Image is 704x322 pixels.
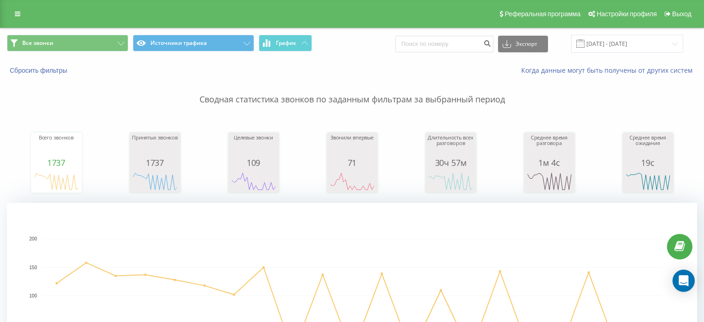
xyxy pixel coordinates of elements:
text: 100 [29,293,37,298]
font: 1737 [47,157,65,168]
font: 1737 [146,157,164,168]
svg: Диаграмма. [231,167,277,195]
font: Источники трафика [150,39,207,47]
font: 19с [641,157,654,168]
svg: Диаграмма. [33,167,80,195]
font: Сбросить фильтры [10,67,67,74]
font: Сводная статистика звонков по заданным фильтрам за выбранный период [199,94,505,105]
font: Настройки профиля [597,10,657,18]
text: 150 [29,265,37,270]
font: 30ч 57м [435,157,467,168]
font: Длительность всех разговоров [428,134,473,146]
button: Все звонки [7,35,128,51]
button: Источники трафика [133,35,254,51]
font: Среднее время ожидания [629,134,667,146]
button: Сбросить фильтры [7,66,72,75]
font: Все звонки [22,39,53,47]
svg: Диаграмма. [329,167,375,195]
svg: Диаграмма. [625,167,671,195]
svg: Диаграмма. [132,167,178,195]
svg: Диаграмма. [526,167,573,195]
font: 1м 4с [538,157,560,168]
font: График [276,39,296,47]
font: Когда данные могут быть получены от других систем [521,66,692,75]
button: График [259,35,312,51]
font: Всего звонков [39,134,74,141]
font: Выход [672,10,692,18]
input: Поиск по номеру [395,36,493,52]
text: 200 [29,236,37,241]
font: 109 [247,157,260,168]
a: Когда данные могут быть получены от других систем [521,66,697,75]
font: Реферальная программа [505,10,580,18]
font: Целевые звонки [234,134,273,141]
font: Экспорт [516,40,537,48]
font: 71 [348,157,357,168]
button: Экспорт [498,36,548,52]
font: Звонили впервые [330,134,374,141]
font: Среднее время разговора [531,134,568,146]
font: Принятых звонков [132,134,178,141]
svg: Диаграмма. [428,167,474,195]
div: Открытый Интерком Мессенджер [673,270,695,292]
